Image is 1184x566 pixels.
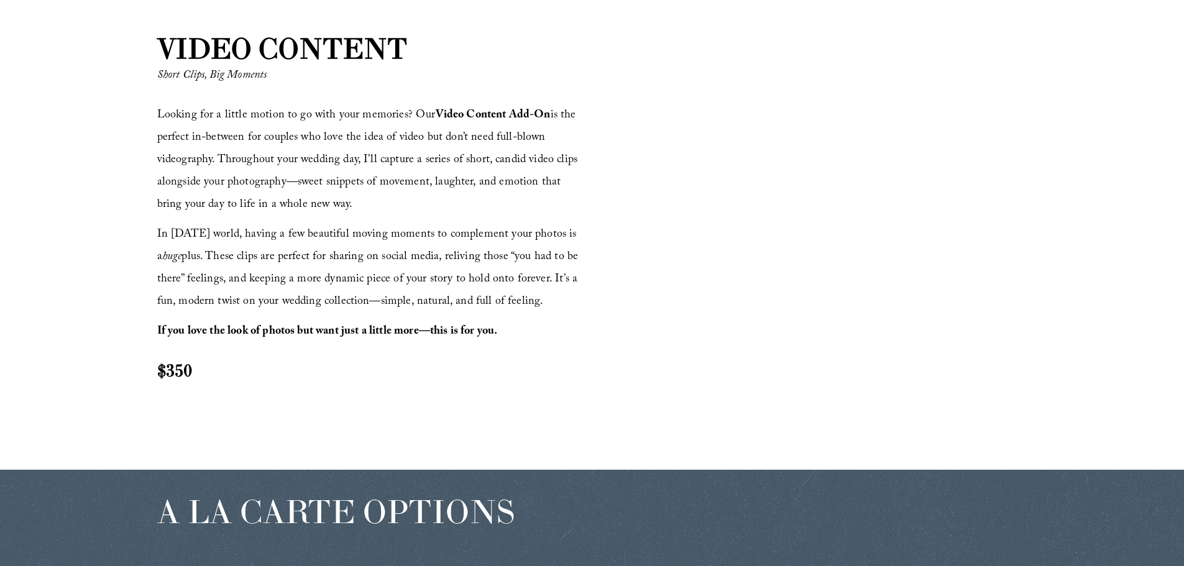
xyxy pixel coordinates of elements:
strong: $350 [157,359,192,381]
strong: Video Content Add-On [436,106,551,126]
strong: VIDEO CONTENT [157,31,408,66]
strong: If you love the look of photos but want just a little more—this is for you. [157,322,498,342]
span: A LA CARTE OPTIONS [157,491,515,532]
span: In [DATE] world, having a few beautiful moving moments to complement your photos is a plus. These... [157,226,582,312]
em: Short Clips, Big Moments [157,66,267,86]
span: Looking for a little motion to go with your memories? Our is the perfect in-between for couples w... [157,106,581,215]
em: huge [162,248,182,267]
